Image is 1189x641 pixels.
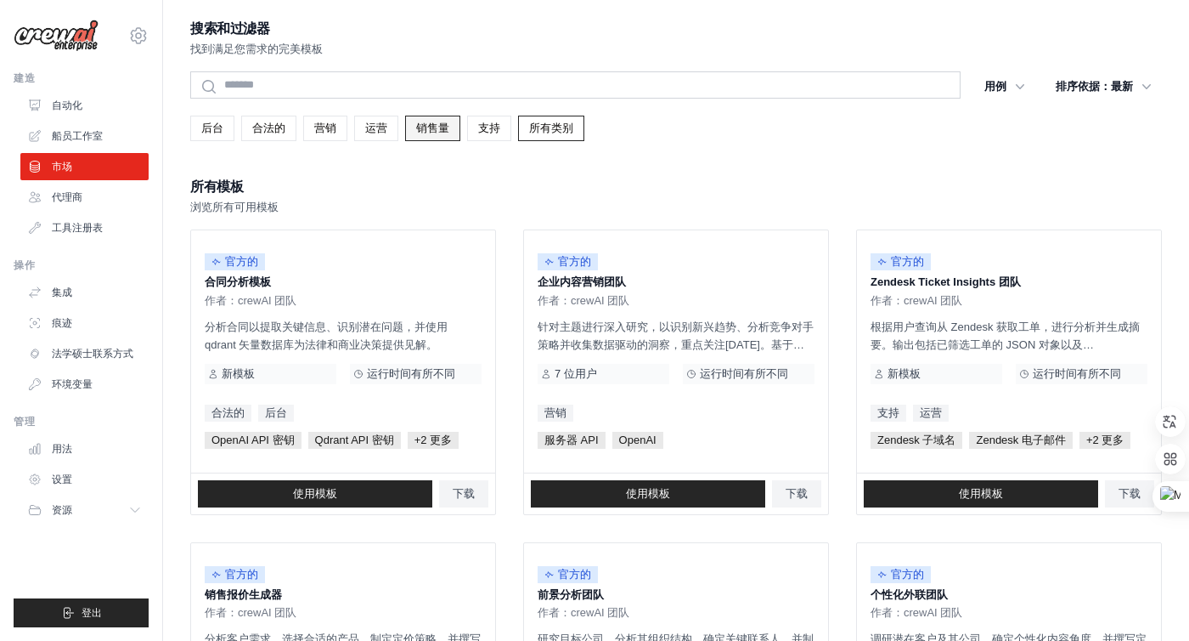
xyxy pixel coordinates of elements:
[225,568,258,581] font: 官方的
[52,474,72,485] font: 设置
[414,434,452,446] font: +2 更多
[531,480,765,508] a: 使用模板
[467,116,511,141] a: 支持
[20,309,149,337] a: 痕迹
[871,405,906,422] a: 支持
[871,606,962,619] font: 作者：crewAI 团队
[14,416,35,428] font: 管理
[538,405,573,422] a: 营销
[315,434,394,446] font: Qdrant API 密钥
[786,487,808,500] font: 下载
[538,606,629,619] font: 作者：crewAI 团队
[241,116,296,141] a: 合法的
[871,320,1141,387] font: 根据用户查询从 Zendesk 获取工单，进行分析并生成摘要。输出包括已筛选工单的 JSON 对象以及 [PERSON_NAME] 摘要，其中突出显示了关键趋势、见解以及对用户问题的直接解答。
[205,294,296,307] font: 作者：crewAI 团队
[52,161,72,173] font: 市场
[20,466,149,493] a: 设置
[225,255,258,268] font: 官方的
[20,153,149,180] a: 市场
[190,116,234,141] a: 后台
[976,434,1065,446] font: Zendesk 电子邮件
[20,435,149,462] a: 用法
[293,487,337,500] font: 使用模板
[20,340,149,367] a: 法学硕士联系方式
[772,480,821,508] a: 下载
[52,443,72,455] font: 用法
[52,286,72,298] font: 集成
[1086,434,1124,446] font: +2 更多
[52,191,82,203] font: 代理商
[205,320,448,351] font: 分析合同以提取关键信息、识别潜在问题，并使用 qdrant 矢量数据库为法律和商业决策提供见解。
[888,367,921,380] font: 新模板
[1056,80,1133,93] font: 排序依据：最新
[14,20,99,52] img: 标识
[14,72,35,84] font: 建造
[211,434,295,446] font: OpenAI API 密钥
[891,255,924,268] font: 官方的
[52,317,72,329] font: 痕迹
[20,496,149,524] button: 资源
[52,130,103,142] font: 船员工作室
[367,367,455,380] font: 运行时间有所不同
[544,434,599,446] font: 服务器 API
[303,116,347,141] a: 营销
[891,568,924,581] font: 官方的
[984,80,1006,93] font: 用例
[20,371,149,398] a: 环境变量
[20,184,149,211] a: 代理商
[1033,367,1121,380] font: 运行时间有所不同
[314,122,336,134] font: 营销
[211,406,245,419] font: 合法的
[258,405,294,422] a: 后台
[864,480,1098,508] a: 使用模板
[871,294,962,307] font: 作者：crewAI 团队
[20,122,149,150] a: 船员工作室
[405,116,460,141] a: 销售量
[871,275,1021,288] font: Zendesk Ticket Insights 团队
[365,122,387,134] font: 运营
[252,122,285,134] font: 合法的
[959,487,1003,500] font: 使用模板
[558,255,591,268] font: 官方的
[52,348,133,360] font: 法学硕士联系方式
[877,406,899,419] font: 支持
[1105,480,1154,508] a: 下载
[700,367,788,380] font: 运行时间有所不同
[198,480,432,508] a: 使用模板
[201,122,223,134] font: 后台
[439,480,488,508] a: 下载
[82,607,102,619] font: 登出
[20,92,149,119] a: 自动化
[877,434,955,446] font: Zendesk 子域名
[14,259,35,271] font: 操作
[52,504,72,516] font: 资源
[478,122,500,134] font: 支持
[619,434,656,446] font: OpenAI
[52,222,103,234] font: 工具注册表
[205,606,296,619] font: 作者：crewAI 团队
[205,588,282,601] font: 销售报价生成器
[1045,71,1162,102] button: 排序依据：最新
[538,320,814,441] font: 针对主题进行深入研究，以识别新兴趋势、分析竞争对手策略并收集数据驱动的洞察，重点关注[DATE]。基于此研究，根据您的品牌定位和目标受众，生成引人入胜的内容创意。成果包括以要点形式列出的关键洞察...
[558,568,591,581] font: 官方的
[453,487,475,500] font: 下载
[52,99,82,111] font: 自动化
[205,275,271,288] font: 合同分析模板
[974,71,1035,102] button: 用例
[190,21,270,36] font: 搜索和过滤器
[920,406,942,419] font: 运营
[52,378,93,390] font: 环境变量
[1119,487,1141,500] font: 下载
[190,179,243,194] font: 所有模板
[538,588,604,601] font: 前景分析团队
[222,367,255,380] font: 新模板
[416,122,449,134] font: 销售量
[14,598,149,627] button: 登出
[265,406,287,419] font: 后台
[871,588,948,601] font: 个性化外联团队
[20,214,149,241] a: 工具注册表
[190,43,323,55] font: 找到满足您需求的完美模板
[20,279,149,306] a: 集成
[555,367,597,380] font: 7 位用户
[544,406,566,419] font: 营销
